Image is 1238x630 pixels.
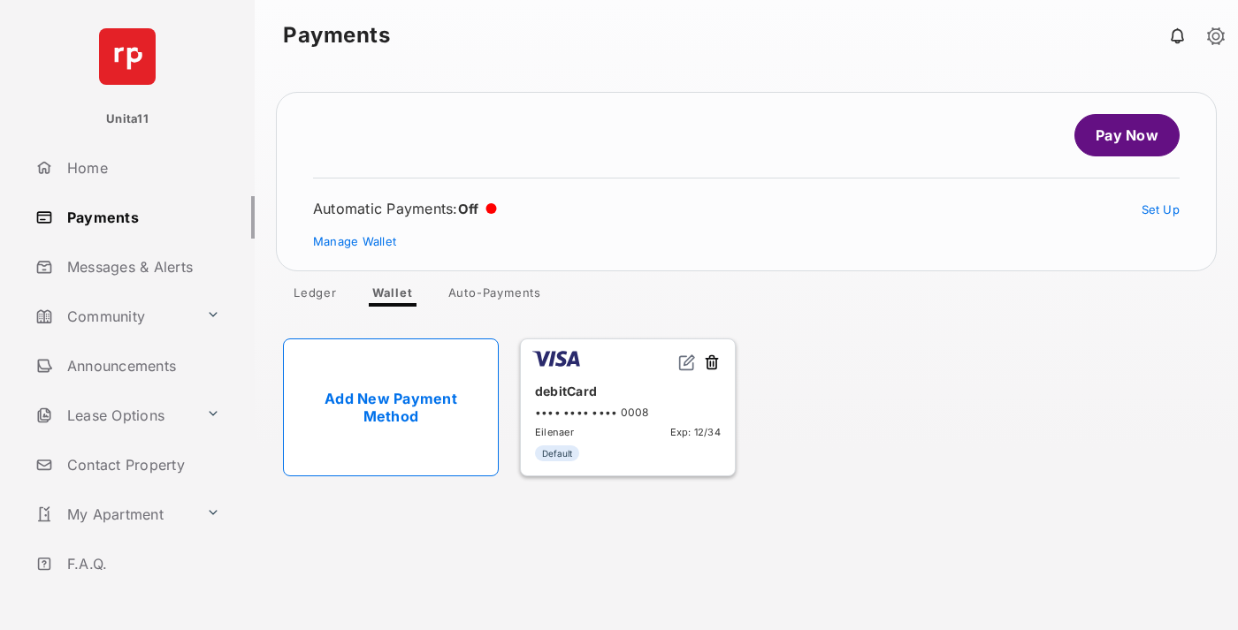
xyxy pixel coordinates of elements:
a: Auto-Payments [434,285,555,307]
a: Payments [28,196,255,239]
a: Lease Options [28,394,199,436]
a: My Apartment [28,493,199,535]
a: Set Up [1142,202,1181,216]
strong: Payments [283,25,390,46]
img: svg+xml;base64,PHN2ZyB2aWV3Qm94PSIwIDAgMjQgMjQiIHdpZHRoPSIxNiIgaGVpZ2h0PSIxNiIgZmlsbD0ibm9uZSIgeG... [678,353,696,371]
a: Community [28,295,199,338]
div: debitCard [535,376,721,406]
span: Exp: 12/34 [670,426,721,438]
span: Eilenaer [535,426,574,438]
a: Messages & Alerts [28,246,255,288]
div: •••• •••• •••• 0008 [535,406,721,419]
a: Ledger [279,285,351,307]
a: F.A.Q. [28,543,255,585]
a: Home [28,147,255,189]
a: Contact Property [28,444,255,486]
p: Unita11 [106,110,149,128]
a: Add New Payment Method [283,338,499,476]
span: Off [458,201,479,217]
a: Wallet [358,285,427,307]
div: Automatic Payments : [313,200,497,217]
a: Announcements [28,345,255,387]
a: Manage Wallet [313,234,396,248]
img: svg+xml;base64,PHN2ZyB4bWxucz0iaHR0cDovL3d3dy53My5vcmcvMjAwMC9zdmciIHdpZHRoPSI2NCIgaGVpZ2h0PSI2NC... [99,28,156,85]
